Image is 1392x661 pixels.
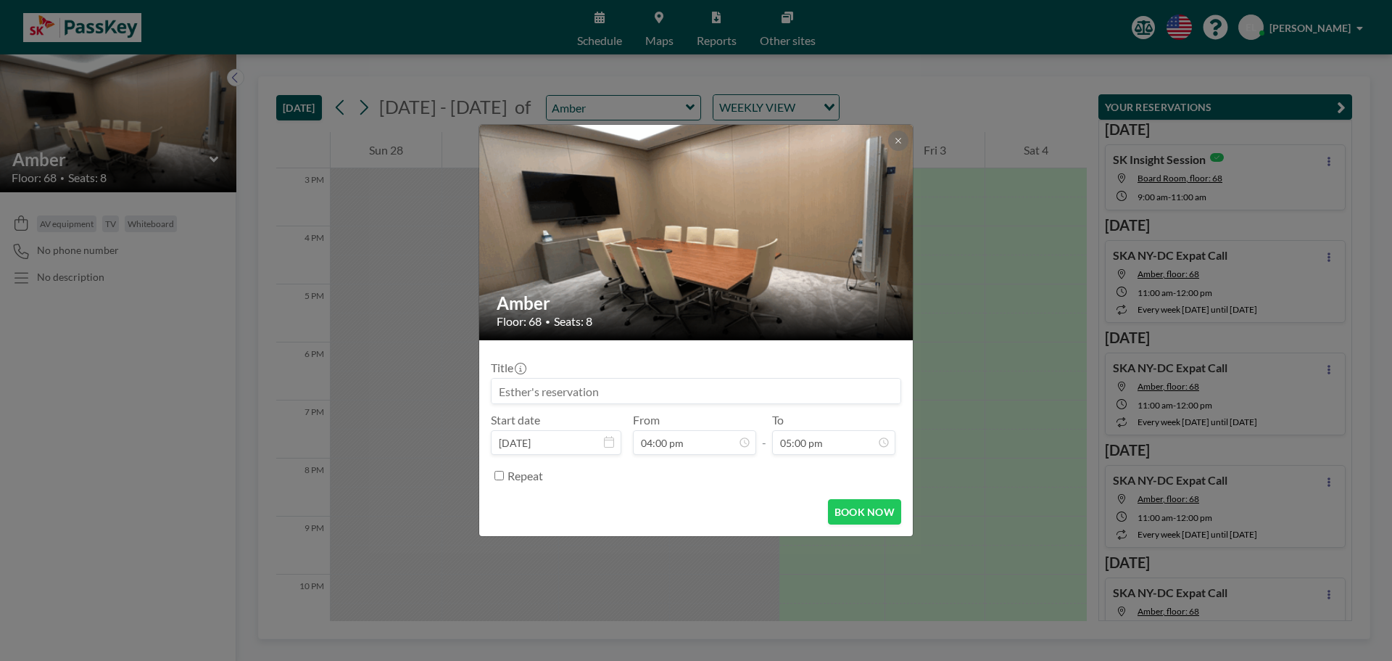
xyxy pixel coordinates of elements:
label: Start date [491,413,540,427]
span: Seats: 8 [554,314,592,329]
label: From [633,413,660,427]
span: • [545,316,550,327]
span: Floor: 68 [497,314,542,329]
h2: Amber [497,292,897,314]
img: 537.gif [479,99,914,365]
label: Title [491,361,525,375]
span: - [762,418,766,450]
label: To [772,413,784,427]
button: BOOK NOW [828,499,901,525]
input: Esther's reservation [492,379,900,403]
label: Repeat [507,469,543,483]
